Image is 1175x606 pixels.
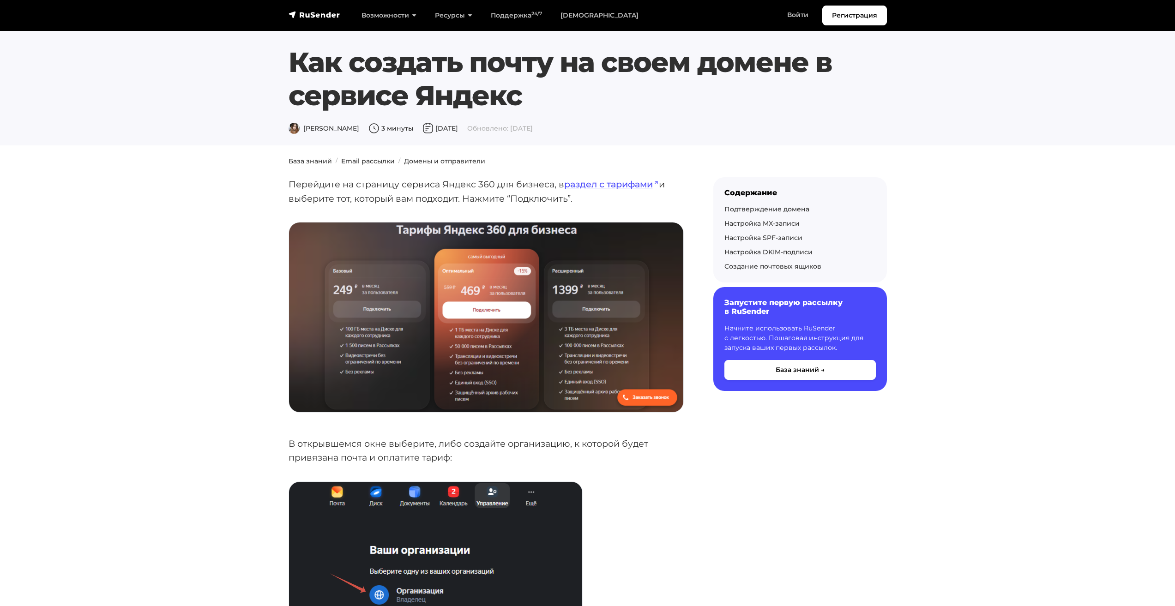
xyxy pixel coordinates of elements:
img: Время чтения [368,123,380,134]
a: Войти [778,6,818,24]
a: Возможности [352,6,426,25]
a: Регистрация [822,6,887,25]
a: База знаний [289,157,332,165]
h1: Как создать почту на своем домене в сервисе Яндекс [289,46,887,112]
span: Обновлено: [DATE] [467,124,533,132]
h6: Запустите первую рассылку в RuSender [724,298,876,316]
a: Домены и отправители [404,157,485,165]
a: Подтверждение домена [724,205,809,213]
a: Создание почтовых ящиков [724,262,821,270]
img: RuSender [289,10,340,19]
img: Тарифы Яндекс 360 для бизнеса [289,222,683,412]
a: Настройка MX-записи [724,219,800,228]
nav: breadcrumb [283,156,892,166]
a: Запустите первую рассылку в RuSender Начните использовать RuSender с легкостью. Пошаговая инструк... [713,287,887,390]
a: [DEMOGRAPHIC_DATA] [551,6,648,25]
span: 3 минуты [368,124,413,132]
a: Email рассылки [341,157,395,165]
span: [DATE] [422,124,458,132]
p: В открывшемся окне выберите, либо создайте организацию, к которой будет привязана почта и оплатит... [289,437,684,465]
button: База знаний → [724,360,876,380]
img: Дата публикации [422,123,434,134]
p: Начните использовать RuSender с легкостью. Пошаговая инструкция для запуска ваших первых рассылок. [724,324,876,353]
a: Настройка SPF-записи [724,234,802,242]
span: [PERSON_NAME] [289,124,359,132]
p: Перейдите на страницу сервиса Яндекс 360 для бизнеса, в и выберите тот, который вам подходит. Наж... [289,177,684,205]
a: раздел с тарифами [564,179,659,190]
sup: 24/7 [531,11,542,17]
a: Ресурсы [426,6,482,25]
div: Содержание [724,188,876,197]
a: Поддержка24/7 [482,6,551,25]
a: Настройка DKIM-подписи [724,248,813,256]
